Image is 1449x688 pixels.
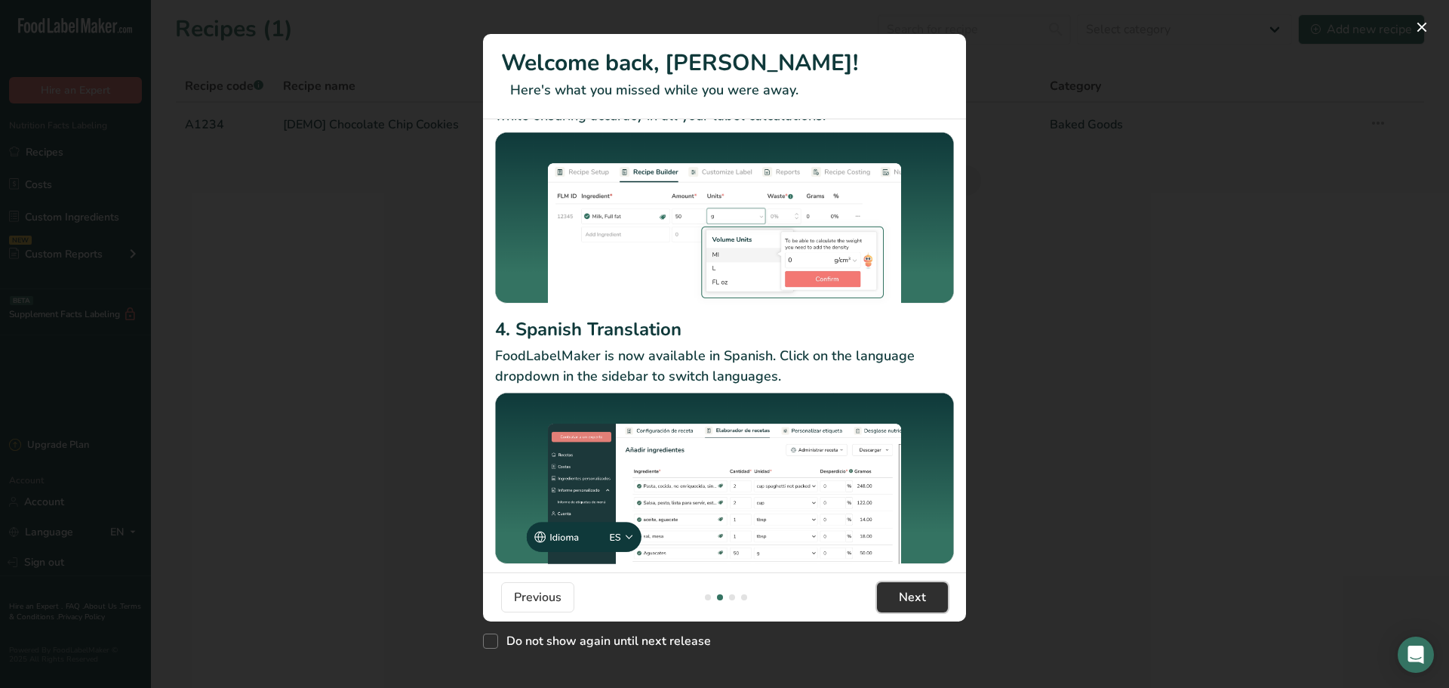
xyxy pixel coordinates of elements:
[498,634,711,649] span: Do not show again until next release
[495,346,954,387] p: FoodLabelMaker is now available in Spanish. Click on the language dropdown in the sidebar to swit...
[877,582,948,612] button: Next
[495,316,954,343] h2: 4. Spanish Translation
[501,582,574,612] button: Previous
[501,46,948,80] h1: Welcome back, [PERSON_NAME]!
[501,80,948,100] p: Here's what you missed while you were away.
[495,132,954,310] img: Density Conversions
[495,393,954,564] img: Spanish Translation
[514,588,561,606] span: Previous
[1398,637,1434,673] div: Open Intercom Messenger
[899,588,926,606] span: Next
